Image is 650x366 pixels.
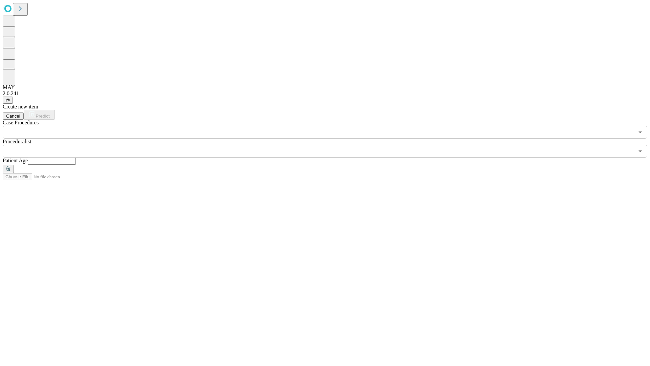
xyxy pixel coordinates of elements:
[3,120,39,125] span: Scheduled Procedure
[6,114,20,119] span: Cancel
[635,127,645,137] button: Open
[3,90,647,97] div: 2.0.241
[3,158,28,163] span: Patient Age
[3,113,24,120] button: Cancel
[3,139,31,144] span: Proceduralist
[24,110,55,120] button: Predict
[3,84,647,90] div: MAY
[635,146,645,156] button: Open
[5,98,10,103] span: @
[3,104,38,109] span: Create new item
[36,114,49,119] span: Predict
[3,97,13,104] button: @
